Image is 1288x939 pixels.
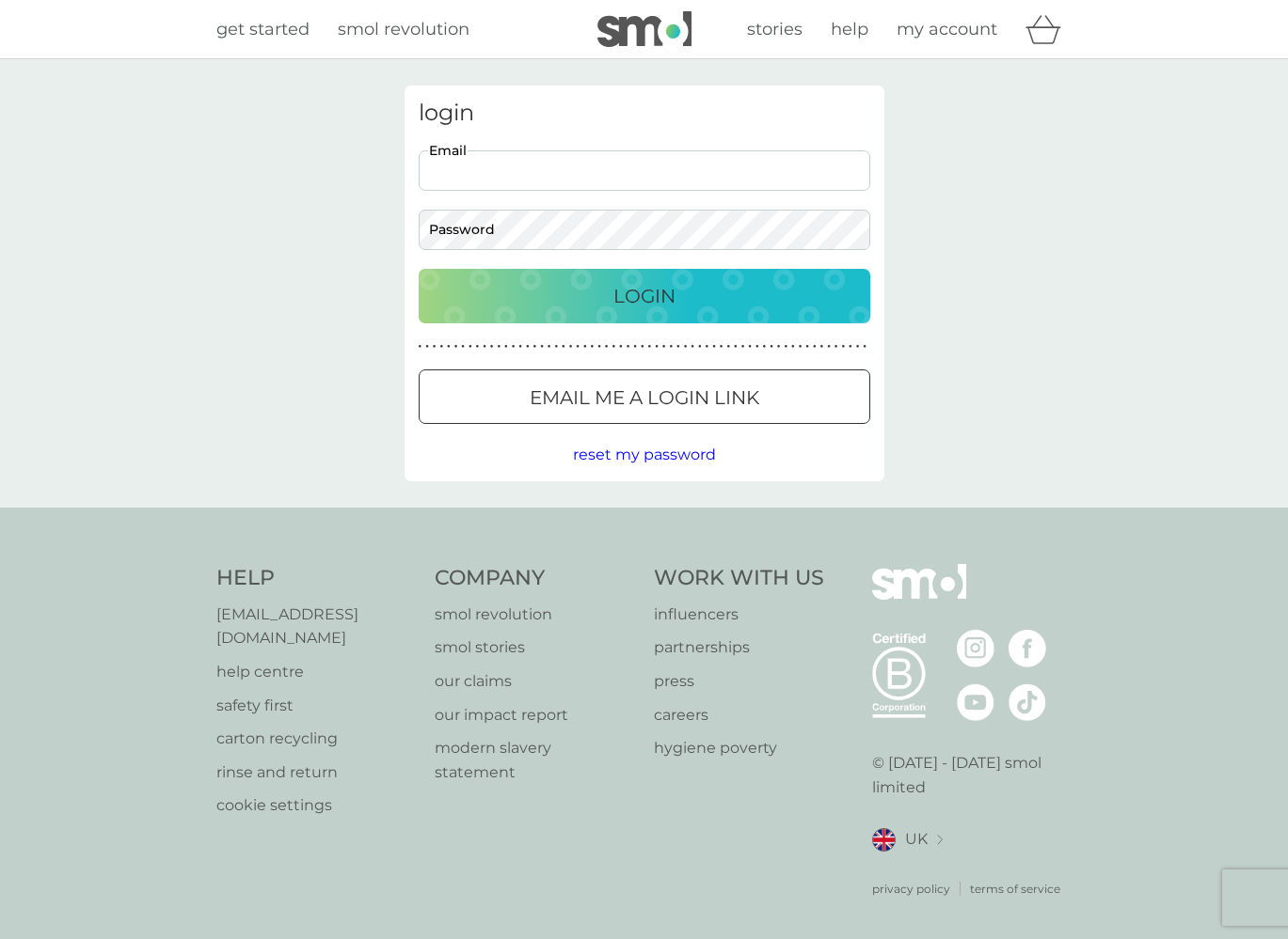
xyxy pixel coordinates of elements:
p: rinse and return [216,760,417,785]
img: visit the smol Facebook page [1009,630,1046,667]
p: smol revolution [435,603,635,627]
p: ● [526,342,530,352]
a: our claims [435,669,635,694]
p: ● [540,342,544,352]
p: ● [777,342,781,352]
p: ● [433,342,437,352]
p: ● [741,342,745,352]
p: ● [669,342,673,352]
p: © [DATE] - [DATE] smol limited [872,751,1073,799]
a: get started [216,16,310,43]
a: hygiene poverty [654,736,824,760]
a: smol stories [435,635,635,660]
button: Email me a login link [419,369,870,424]
p: ● [655,342,659,352]
p: ● [612,342,615,352]
p: ● [849,342,852,352]
p: ● [504,342,508,352]
p: ● [518,342,522,352]
p: ● [827,342,831,352]
img: select a new location [937,835,943,845]
p: ● [439,342,443,352]
p: ● [799,342,803,352]
p: ● [419,342,422,352]
a: [EMAIL_ADDRESS][DOMAIN_NAME] [216,603,417,650]
a: smol revolution [338,16,469,43]
img: visit the smol Tiktok page [1009,683,1046,721]
h3: login [419,100,870,127]
p: ● [856,342,860,352]
p: ● [755,342,759,352]
p: ● [548,342,551,352]
p: ● [483,342,486,352]
p: ● [533,342,537,352]
p: ● [748,342,752,352]
p: ● [813,342,817,352]
div: basket [1026,10,1073,48]
p: ● [454,342,458,352]
a: privacy policy [872,880,950,898]
p: Login [613,281,676,311]
p: ● [791,342,795,352]
a: carton recycling [216,727,417,751]
p: ● [734,342,738,352]
p: ● [469,342,472,352]
p: ● [835,342,838,352]
p: ● [648,342,652,352]
p: ● [863,342,867,352]
p: ● [763,342,767,352]
p: ● [712,342,716,352]
img: UK flag [872,828,896,852]
button: reset my password [573,443,716,467]
p: ● [706,342,709,352]
img: smol [872,564,966,628]
p: ● [841,342,845,352]
p: ● [497,342,501,352]
p: ● [770,342,773,352]
img: visit the smol Youtube page [957,683,994,721]
p: modern slavery statement [435,736,635,784]
p: ● [641,342,644,352]
p: safety first [216,694,417,718]
p: ● [562,342,565,352]
p: ● [698,342,702,352]
span: UK [905,827,928,852]
a: my account [897,16,997,43]
p: ● [784,342,787,352]
img: smol [597,11,692,47]
p: ● [583,342,587,352]
a: help centre [216,660,417,684]
span: help [831,19,868,39]
p: ● [490,342,494,352]
p: ● [576,342,580,352]
span: stories [747,19,803,39]
p: ● [726,342,730,352]
a: influencers [654,603,824,627]
p: ● [597,342,601,352]
p: Email me a login link [530,383,759,413]
p: ● [627,342,630,352]
h4: Help [216,564,417,593]
p: ● [605,342,609,352]
a: terms of service [970,880,1060,898]
p: ● [633,342,637,352]
a: press [654,669,824,694]
p: ● [591,342,595,352]
p: ● [447,342,451,352]
a: cookie settings [216,793,417,818]
a: partnerships [654,635,824,660]
p: ● [662,342,666,352]
a: help [831,16,868,43]
p: ● [684,342,688,352]
p: ● [461,342,465,352]
p: ● [476,342,480,352]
